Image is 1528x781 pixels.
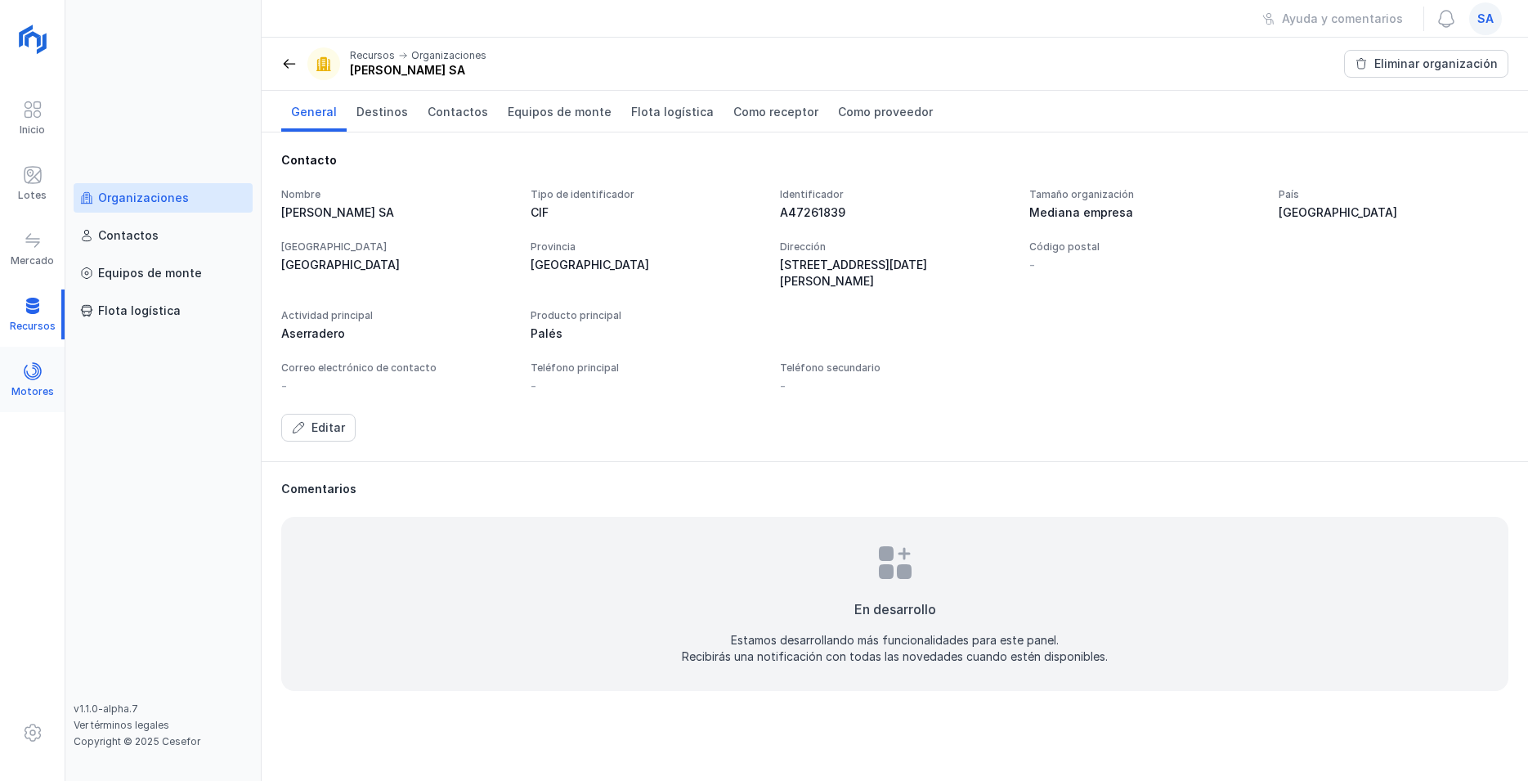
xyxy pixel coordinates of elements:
div: [GEOGRAPHIC_DATA] [1279,204,1508,221]
span: Flota logística [631,104,714,120]
div: Inicio [20,123,45,137]
div: [STREET_ADDRESS][DATE][PERSON_NAME] [780,257,1010,290]
div: Teléfono principal [531,361,760,375]
div: Comentarios [281,481,1508,497]
div: Actividad principal [281,309,511,322]
div: Nombre [281,188,511,201]
a: Equipos de monte [498,91,621,132]
a: Ver términos legales [74,719,169,731]
a: Contactos [418,91,498,132]
a: Contactos [74,221,253,250]
div: Contacto [281,152,1508,168]
div: Organizaciones [98,190,189,206]
div: Ayuda y comentarios [1282,11,1403,27]
span: Destinos [356,104,408,120]
div: [PERSON_NAME] SA [350,62,486,79]
span: Como proveedor [838,104,933,120]
div: [GEOGRAPHIC_DATA] [281,257,511,273]
div: Equipos de monte [98,265,202,281]
a: Organizaciones [74,183,253,213]
div: Aserradero [281,325,511,342]
div: Correo electrónico de contacto [281,361,511,375]
span: Como receptor [733,104,818,120]
button: Ayuda y comentarios [1252,5,1414,33]
a: Como receptor [724,91,828,132]
div: Eliminar organización [1374,56,1498,72]
div: v1.1.0-alpha.7 [74,702,253,716]
a: Flota logística [621,91,724,132]
div: En desarrollo [854,599,936,619]
a: General [281,91,347,132]
span: Equipos de monte [508,104,612,120]
div: Organizaciones [411,49,486,62]
div: Palés [531,325,760,342]
div: Mercado [11,254,54,267]
a: Como proveedor [828,91,943,132]
div: Tamaño organización [1029,188,1259,201]
div: Tipo de identificador [531,188,760,201]
button: Eliminar organización [1344,50,1508,78]
div: Mediana empresa [1029,204,1259,221]
div: - [780,378,786,394]
div: Lotes [18,189,47,202]
div: Código postal [1029,240,1259,254]
div: Editar [311,420,345,436]
div: Recursos [350,49,395,62]
div: Recibirás una notificación con todas las novedades cuando estén disponibles. [682,649,1108,665]
div: Teléfono secundario [780,361,1010,375]
a: Flota logística [74,296,253,325]
div: - [531,378,536,394]
div: Flota logística [98,303,181,319]
span: General [291,104,337,120]
div: - [281,378,287,394]
div: - [1029,257,1035,273]
div: Producto principal [531,309,760,322]
button: Editar [281,414,356,442]
div: Dirección [780,240,1010,254]
div: A47261839 [780,204,1010,221]
div: Identificador [780,188,1010,201]
a: Equipos de monte [74,258,253,288]
a: Destinos [347,91,418,132]
span: Contactos [428,104,488,120]
div: País [1279,188,1508,201]
div: Provincia [531,240,760,254]
div: [GEOGRAPHIC_DATA] [281,240,511,254]
div: Estamos desarrollando más funcionalidades para este panel. [731,632,1059,649]
div: CIF [531,204,760,221]
div: Copyright © 2025 Cesefor [74,735,253,748]
div: Contactos [98,227,159,244]
div: [PERSON_NAME] SA [281,204,511,221]
img: logoRight.svg [12,19,53,60]
div: Motores [11,385,54,398]
div: [GEOGRAPHIC_DATA] [531,257,760,273]
span: sa [1477,11,1494,27]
